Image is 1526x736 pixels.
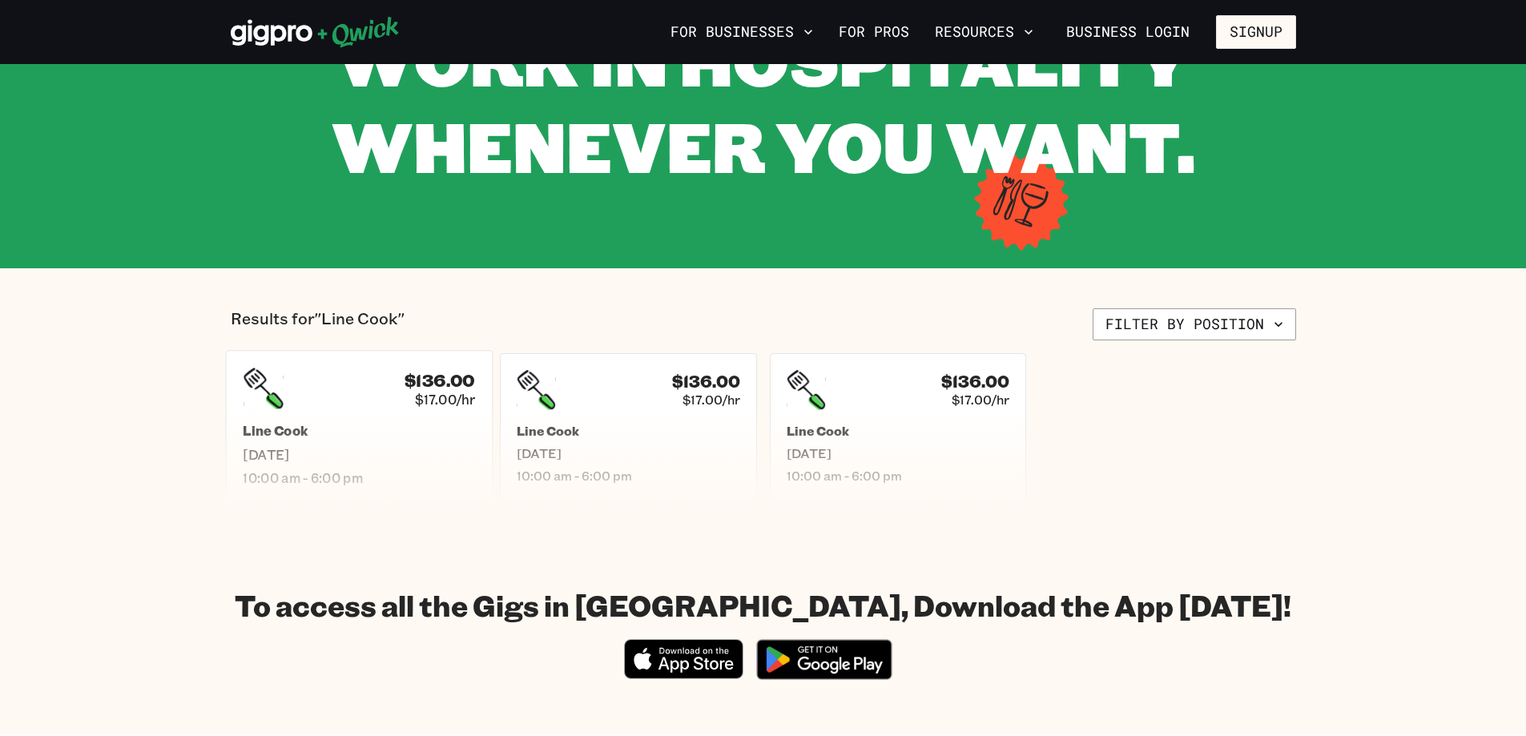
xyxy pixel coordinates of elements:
[404,370,474,391] h4: $136.00
[747,629,902,690] img: Get it on Google Play
[672,372,740,392] h4: $136.00
[832,18,916,46] a: For Pros
[500,353,757,501] a: $136.00$17.00/hrLine Cook[DATE]10:00 am - 6:00 pm
[517,423,740,439] h5: Line Cook
[231,308,405,340] p: Results for "Line Cook"
[1093,308,1296,340] button: Filter by position
[664,18,819,46] button: For Businesses
[243,423,475,440] h5: Line Cook
[517,468,740,484] span: 10:00 am - 6:00 pm
[225,350,492,503] a: $136.00$17.00/hrLine Cook[DATE]10:00 am - 6:00 pm
[1053,15,1203,49] a: Business Login
[624,666,744,682] a: Download on the App Store
[243,469,475,486] span: 10:00 am - 6:00 pm
[517,445,740,461] span: [DATE]
[243,446,475,463] span: [DATE]
[787,423,1010,439] h5: Line Cook
[332,13,1195,191] span: WORK IN HOSPITALITY WHENEVER YOU WANT.
[235,587,1291,623] h1: To access all the Gigs in [GEOGRAPHIC_DATA], Download the App [DATE]!
[682,392,740,408] span: $17.00/hr
[928,18,1040,46] button: Resources
[787,445,1010,461] span: [DATE]
[941,372,1009,392] h4: $136.00
[952,392,1009,408] span: $17.00/hr
[1216,15,1296,49] button: Signup
[770,353,1027,501] a: $136.00$17.00/hrLine Cook[DATE]10:00 am - 6:00 pm
[415,391,475,408] span: $17.00/hr
[787,468,1010,484] span: 10:00 am - 6:00 pm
